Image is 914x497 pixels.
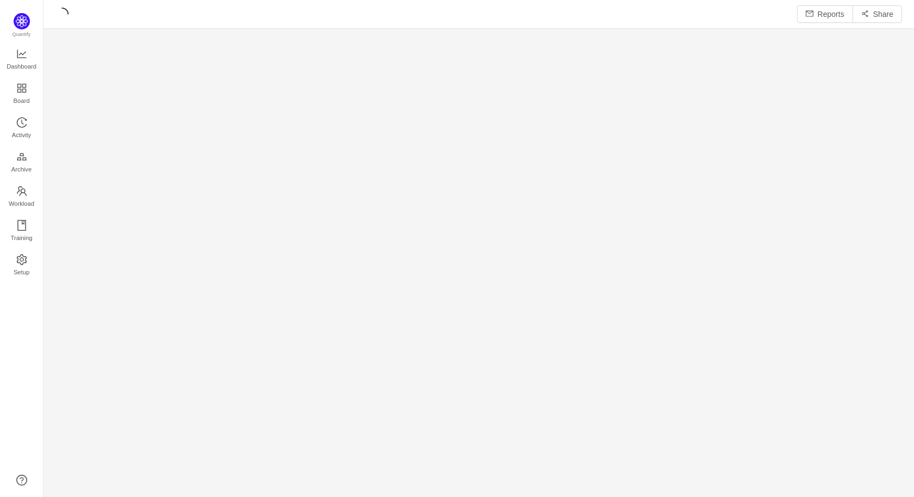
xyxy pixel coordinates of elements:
span: Activity [12,124,31,146]
span: Setup [14,261,29,283]
span: Board [14,90,30,112]
a: Setup [16,255,27,277]
i: icon: loading [55,8,69,21]
a: icon: question-circle [16,475,27,486]
i: icon: setting [16,254,27,265]
span: Training [10,227,32,249]
a: Workload [16,186,27,208]
span: Quantify [13,32,31,37]
i: icon: history [16,117,27,128]
span: Dashboard [7,56,36,77]
a: Activity [16,118,27,139]
span: Archive [11,158,32,180]
i: icon: line-chart [16,48,27,59]
i: icon: book [16,220,27,231]
i: icon: appstore [16,83,27,94]
a: Archive [16,152,27,174]
i: icon: gold [16,151,27,162]
a: Dashboard [16,49,27,71]
button: icon: mailReports [797,5,853,23]
a: Training [16,220,27,242]
button: icon: share-altShare [853,5,902,23]
span: Workload [9,193,34,214]
a: Board [16,83,27,105]
img: Quantify [14,13,30,29]
i: icon: team [16,186,27,197]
